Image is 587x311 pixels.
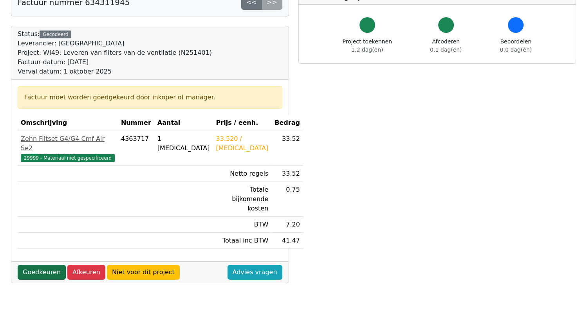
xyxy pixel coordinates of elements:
[154,115,213,131] th: Aantal
[271,233,303,249] td: 41.47
[213,115,272,131] th: Prijs / eenh.
[228,265,282,280] a: Advies vragen
[21,154,115,162] span: 29999 - Materiaal niet gespecificeerd
[18,39,212,48] div: Leverancier: [GEOGRAPHIC_DATA]
[271,131,303,166] td: 33.52
[18,48,212,58] div: Project: WI49: Leveren van fliters van de ventilatie (N251401)
[18,29,212,76] div: Status:
[213,166,272,182] td: Netto regels
[213,217,272,233] td: BTW
[351,47,383,53] span: 1.2 dag(en)
[18,115,118,131] th: Omschrijving
[271,166,303,182] td: 33.52
[157,134,210,153] div: 1 [MEDICAL_DATA]
[216,134,269,153] div: 33.520 / [MEDICAL_DATA]
[500,47,532,53] span: 0.0 dag(en)
[21,134,115,162] a: Zehn Filtset G4/G4 Cmf Air Se229999 - Materiaal niet gespecificeerd
[271,182,303,217] td: 0.75
[271,217,303,233] td: 7.20
[430,38,462,54] div: Afcoderen
[21,134,115,153] div: Zehn Filtset G4/G4 Cmf Air Se2
[40,31,71,38] div: Gecodeerd
[118,131,154,166] td: 4363717
[500,38,532,54] div: Beoordelen
[118,115,154,131] th: Nummer
[67,265,105,280] a: Afkeuren
[18,58,212,67] div: Factuur datum: [DATE]
[343,38,392,54] div: Project toekennen
[18,265,66,280] a: Goedkeuren
[213,233,272,249] td: Totaal inc BTW
[213,182,272,217] td: Totale bijkomende kosten
[430,47,462,53] span: 0.1 dag(en)
[18,67,212,76] div: Verval datum: 1 oktober 2025
[24,93,276,102] div: Factuur moet worden goedgekeurd door inkoper of manager.
[107,265,180,280] a: Niet voor dit project
[271,115,303,131] th: Bedrag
